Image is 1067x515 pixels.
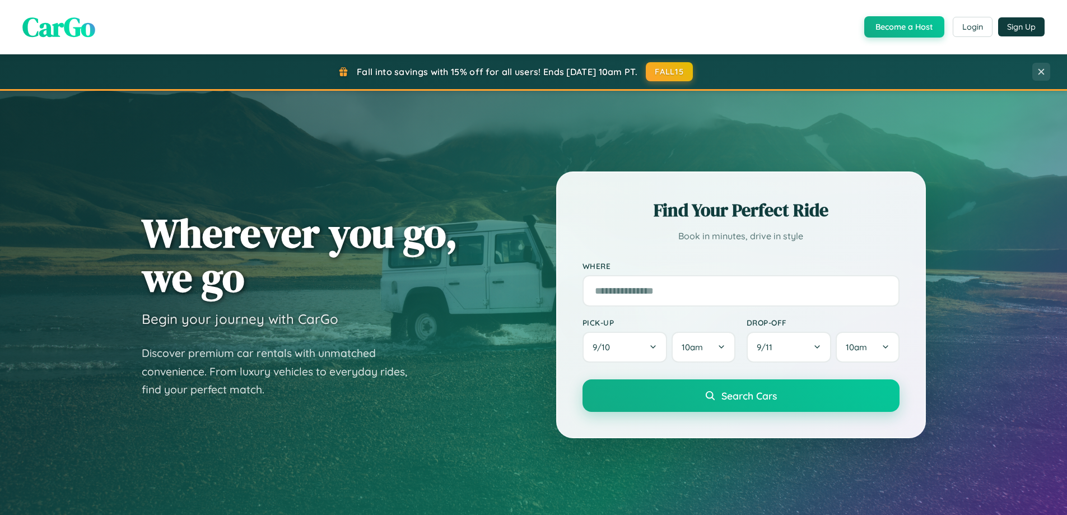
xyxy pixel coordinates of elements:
[864,16,944,38] button: Become a Host
[583,228,900,244] p: Book in minutes, drive in style
[672,332,735,363] button: 10am
[22,8,95,45] span: CarGo
[836,332,899,363] button: 10am
[583,318,735,327] label: Pick-up
[846,342,867,352] span: 10am
[583,332,668,363] button: 9/10
[953,17,993,37] button: Login
[646,62,693,81] button: FALL15
[747,318,900,327] label: Drop-off
[583,198,900,222] h2: Find Your Perfect Ride
[583,379,900,412] button: Search Cars
[142,211,458,299] h1: Wherever you go, we go
[721,389,777,402] span: Search Cars
[757,342,778,352] span: 9 / 11
[142,344,422,399] p: Discover premium car rentals with unmatched convenience. From luxury vehicles to everyday rides, ...
[747,332,832,363] button: 9/11
[357,66,637,77] span: Fall into savings with 15% off for all users! Ends [DATE] 10am PT.
[682,342,703,352] span: 10am
[142,310,338,327] h3: Begin your journey with CarGo
[998,17,1045,36] button: Sign Up
[593,342,616,352] span: 9 / 10
[583,261,900,271] label: Where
